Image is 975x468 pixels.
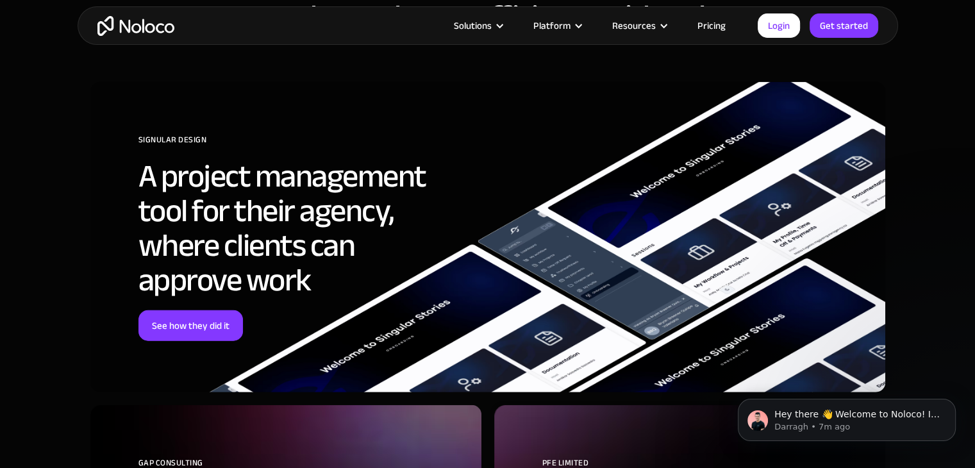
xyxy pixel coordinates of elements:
[681,17,742,34] a: Pricing
[810,13,878,38] a: Get started
[138,310,243,341] a: See how they did it
[438,17,517,34] div: Solutions
[138,159,462,297] h2: A project management tool for their agency, where clients can approve work
[454,17,492,34] div: Solutions
[138,130,462,159] div: SIGNULAR DESIGN
[758,13,800,38] a: Login
[517,17,596,34] div: Platform
[533,17,571,34] div: Platform
[97,16,174,36] a: home
[719,372,975,462] iframe: Intercom notifications message
[596,17,681,34] div: Resources
[612,17,656,34] div: Resources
